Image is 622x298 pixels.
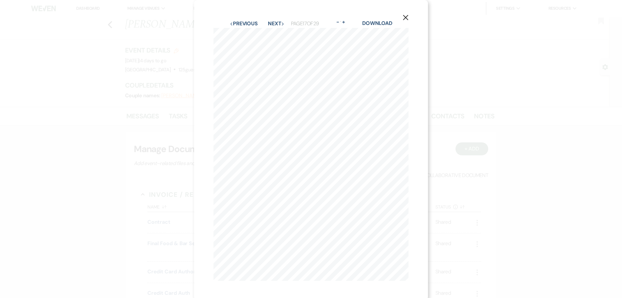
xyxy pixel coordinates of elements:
[362,20,392,27] a: Download
[230,21,258,26] button: Previous
[341,19,346,25] button: +
[291,19,319,28] p: Page 17 of 29
[335,19,340,25] button: -
[268,21,285,26] button: Next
